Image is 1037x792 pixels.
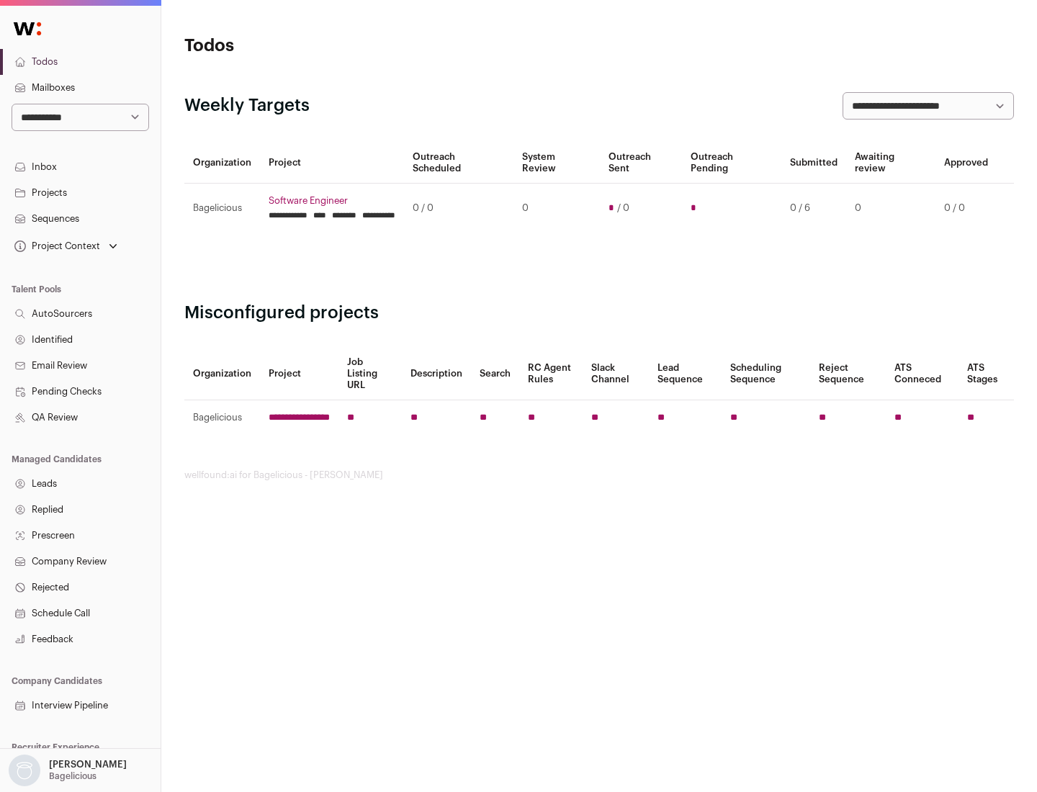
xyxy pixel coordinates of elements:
[6,755,130,786] button: Open dropdown
[649,348,722,400] th: Lead Sequence
[519,348,582,400] th: RC Agent Rules
[184,184,260,233] td: Bagelicious
[600,143,683,184] th: Outreach Sent
[781,184,846,233] td: 0 / 6
[49,759,127,770] p: [PERSON_NAME]
[9,755,40,786] img: nopic.png
[513,184,599,233] td: 0
[260,348,338,400] th: Project
[269,195,395,207] a: Software Engineer
[184,143,260,184] th: Organization
[846,143,935,184] th: Awaiting review
[12,236,120,256] button: Open dropdown
[682,143,781,184] th: Outreach Pending
[404,184,513,233] td: 0 / 0
[583,348,649,400] th: Slack Channel
[846,184,935,233] td: 0
[471,348,519,400] th: Search
[49,770,96,782] p: Bagelicious
[184,400,260,436] td: Bagelicious
[260,143,404,184] th: Project
[184,94,310,117] h2: Weekly Targets
[184,469,1014,481] footer: wellfound:ai for Bagelicious - [PERSON_NAME]
[935,143,997,184] th: Approved
[886,348,958,400] th: ATS Conneced
[338,348,402,400] th: Job Listing URL
[184,35,461,58] h1: Todos
[781,143,846,184] th: Submitted
[402,348,471,400] th: Description
[184,348,260,400] th: Organization
[404,143,513,184] th: Outreach Scheduled
[810,348,886,400] th: Reject Sequence
[959,348,1014,400] th: ATS Stages
[935,184,997,233] td: 0 / 0
[12,240,100,252] div: Project Context
[722,348,810,400] th: Scheduling Sequence
[6,14,49,43] img: Wellfound
[184,302,1014,325] h2: Misconfigured projects
[617,202,629,214] span: / 0
[513,143,599,184] th: System Review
